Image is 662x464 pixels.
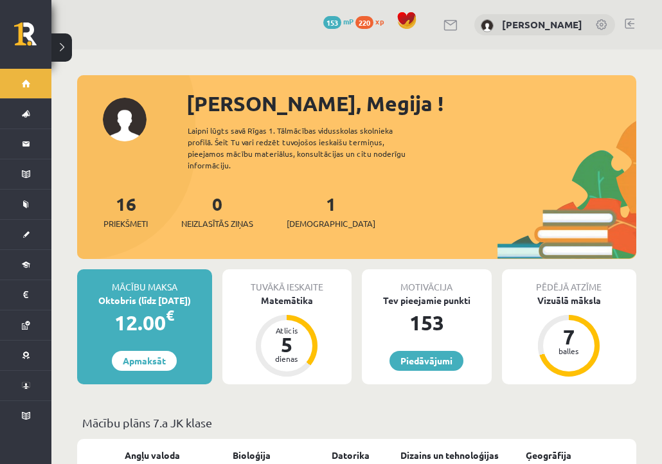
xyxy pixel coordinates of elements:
div: Matemātika [222,294,352,307]
a: 153 mP [323,16,353,26]
p: Mācību plāns 7.a JK klase [82,414,631,431]
div: 12.00 [77,307,212,338]
a: Angļu valoda [125,449,180,462]
div: Tev pieejamie punkti [362,294,492,307]
span: 153 [323,16,341,29]
span: 220 [355,16,373,29]
img: Megija Jaunzeme [481,19,494,32]
div: Tuvākā ieskaite [222,269,352,294]
a: 16Priekšmeti [103,192,148,230]
span: xp [375,16,384,26]
div: Atlicis [267,326,306,334]
div: Motivācija [362,269,492,294]
a: Ģeogrāfija [526,449,571,462]
span: Neizlasītās ziņas [181,217,253,230]
a: 0Neizlasītās ziņas [181,192,253,230]
div: Laipni lūgts savā Rīgas 1. Tālmācības vidusskolas skolnieka profilā. Šeit Tu vari redzēt tuvojošo... [188,125,428,171]
div: 7 [550,326,588,347]
a: Rīgas 1. Tālmācības vidusskola [14,22,51,55]
div: [PERSON_NAME], Megija ! [186,88,636,119]
div: Pēdējā atzīme [502,269,637,294]
span: € [166,306,174,325]
a: Dizains un tehnoloģijas [400,449,499,462]
div: 5 [267,334,306,355]
div: balles [550,347,588,355]
a: Apmaksāt [112,351,177,371]
a: Piedāvājumi [389,351,463,371]
span: mP [343,16,353,26]
span: [DEMOGRAPHIC_DATA] [287,217,375,230]
a: 1[DEMOGRAPHIC_DATA] [287,192,375,230]
a: 220 xp [355,16,390,26]
a: [PERSON_NAME] [502,18,582,31]
div: Mācību maksa [77,269,212,294]
a: Bioloģija [233,449,271,462]
div: Vizuālā māksla [502,294,637,307]
a: Matemātika Atlicis 5 dienas [222,294,352,379]
a: Vizuālā māksla 7 balles [502,294,637,379]
span: Priekšmeti [103,217,148,230]
a: Datorika [332,449,370,462]
div: Oktobris (līdz [DATE]) [77,294,212,307]
div: dienas [267,355,306,362]
div: 153 [362,307,492,338]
